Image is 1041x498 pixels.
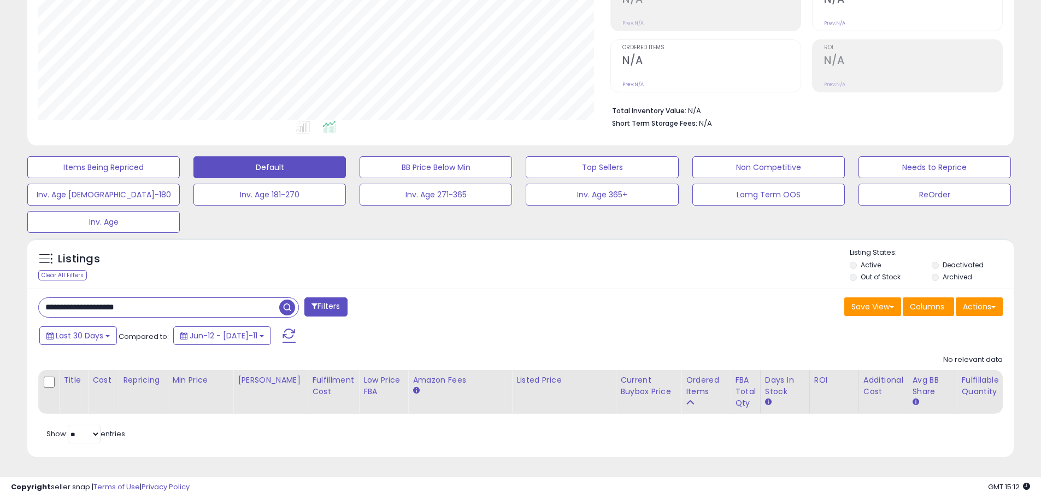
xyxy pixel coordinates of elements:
[692,184,845,206] button: Lomg Term OOS
[765,374,805,397] div: Days In Stock
[622,20,644,26] small: Prev: N/A
[193,184,346,206] button: Inv. Age 181-270
[119,331,169,342] span: Compared to:
[858,184,1011,206] button: ReOrder
[961,374,999,397] div: Fulfillable Quantity
[93,482,140,492] a: Terms of Use
[699,118,712,128] span: N/A
[360,156,512,178] button: BB Price Below Min
[814,374,854,386] div: ROI
[92,374,114,386] div: Cost
[735,374,756,409] div: FBA Total Qty
[172,374,228,386] div: Min Price
[46,429,125,439] span: Show: entries
[622,45,801,51] span: Ordered Items
[943,272,972,282] label: Archived
[516,374,611,386] div: Listed Price
[58,251,100,267] h5: Listings
[63,374,83,386] div: Title
[142,482,190,492] a: Privacy Policy
[193,156,346,178] button: Default
[612,106,686,115] b: Total Inventory Value:
[686,374,726,397] div: Ordered Items
[27,184,180,206] button: Inv. Age [DEMOGRAPHIC_DATA]-180
[912,397,919,407] small: Avg BB Share.
[363,374,403,397] div: Low Price FBA
[850,248,1014,258] p: Listing States:
[863,374,903,397] div: Additional Cost
[622,54,801,69] h2: N/A
[861,272,901,282] label: Out of Stock
[861,260,881,269] label: Active
[824,45,1002,51] span: ROI
[903,297,954,316] button: Columns
[612,119,697,128] b: Short Term Storage Fees:
[620,374,677,397] div: Current Buybox Price
[413,374,507,386] div: Amazon Fees
[304,297,347,317] button: Filters
[943,355,1003,365] div: No relevant data
[238,374,303,386] div: [PERSON_NAME]
[39,326,117,345] button: Last 30 Days
[956,297,1003,316] button: Actions
[910,301,944,312] span: Columns
[27,156,180,178] button: Items Being Repriced
[692,156,845,178] button: Non Competitive
[27,211,180,233] button: Inv. Age
[38,270,87,280] div: Clear All Filters
[824,54,1002,69] h2: N/A
[612,103,995,116] li: N/A
[173,326,271,345] button: Jun-12 - [DATE]-11
[413,386,419,396] small: Amazon Fees.
[526,156,678,178] button: Top Sellers
[988,482,1030,492] span: 2025-08-11 15:12 GMT
[56,330,103,341] span: Last 30 Days
[858,156,1011,178] button: Needs to Reprice
[190,330,257,341] span: Jun-12 - [DATE]-11
[622,81,644,87] small: Prev: N/A
[912,374,952,397] div: Avg BB Share
[824,20,845,26] small: Prev: N/A
[360,184,512,206] button: Inv. Age 271-365
[11,482,190,493] div: seller snap | |
[11,482,51,492] strong: Copyright
[312,374,354,397] div: Fulfillment Cost
[824,81,845,87] small: Prev: N/A
[765,397,772,407] small: Days In Stock.
[844,297,901,316] button: Save View
[123,374,163,386] div: Repricing
[943,260,984,269] label: Deactivated
[526,184,678,206] button: Inv. Age 365+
